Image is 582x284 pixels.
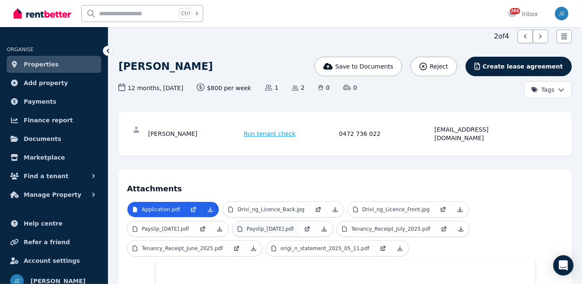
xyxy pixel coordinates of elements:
[555,7,568,20] img: Jenny Zheng
[452,221,469,237] a: Download Attachment
[299,221,316,237] a: Open in new Tab
[24,256,80,266] span: Account settings
[196,10,199,17] span: k
[7,56,101,73] a: Properties
[24,134,61,144] span: Documents
[483,62,563,71] span: Create lease agreement
[508,10,538,18] div: Inbox
[127,241,228,256] a: Tenancy_Receipt_June_2025.pdf
[510,8,520,14] span: 266
[211,221,228,237] a: Download Attachment
[7,130,101,147] a: Documents
[265,83,279,92] span: 1
[237,206,304,213] p: Drivi_ng_Licence_Back.jpg
[335,62,393,71] span: Save to Documents
[202,202,219,217] a: Download Attachment
[24,190,81,200] span: Manage Property
[7,74,101,91] a: Add property
[142,245,223,252] p: Tenancy_Receipt_June_2025.pdf
[7,112,101,129] a: Finance report
[375,241,392,256] a: Open in new Tab
[179,8,192,19] span: Ctrl
[228,241,245,256] a: Open in new Tab
[266,241,375,256] a: origi_n_statement_2025_05_11.pdf
[7,93,101,110] a: Payments
[24,237,70,247] span: Refer a friend
[327,202,344,217] a: Download Attachment
[318,83,330,92] span: 0
[494,31,509,41] span: 2 of 4
[281,245,370,252] p: origi_n_statement_2025_05_11.pdf
[362,206,430,213] p: Drivi_ng_Licence_Front.jpg
[232,221,299,237] a: Payslip_[DATE].pdf
[466,57,572,76] button: Create lease agreement
[553,255,574,276] div: Open Intercom Messenger
[339,125,432,142] div: 0472 736 022
[14,7,71,20] img: RentBetter
[24,115,73,125] span: Finance report
[7,149,101,166] a: Marketplace
[24,152,65,163] span: Marketplace
[119,60,213,73] h1: [PERSON_NAME]
[197,83,251,92] span: $800 per week
[7,252,101,269] a: Account settings
[24,97,56,107] span: Payments
[452,202,469,217] a: Download Attachment
[435,125,528,142] div: [EMAIL_ADDRESS][DOMAIN_NAME]
[435,202,452,217] a: Open in new Tab
[7,186,101,203] button: Manage Property
[127,221,194,237] a: Payslip_[DATE].pdf
[148,125,241,142] div: [PERSON_NAME]
[7,234,101,251] a: Refer a friend
[524,81,572,98] button: Tags
[142,226,189,232] p: Payslip_[DATE].pdf
[351,226,430,232] p: Tenancy_Receipt_July_2025.pdf
[142,206,180,213] p: Application.pdf
[411,57,457,76] button: Reject
[7,215,101,232] a: Help centre
[24,59,59,69] span: Properties
[185,202,202,217] a: Open in new Tab
[119,83,183,92] span: 12 months , [DATE]
[531,85,554,94] span: Tags
[245,241,262,256] a: Download Attachment
[292,83,305,92] span: 2
[24,171,69,181] span: Find a tenant
[194,221,211,237] a: Open in new Tab
[247,226,294,232] p: Payslip_[DATE].pdf
[127,178,563,195] h4: Attachments
[316,221,333,237] a: Download Attachment
[314,57,403,76] button: Save to Documents
[430,62,448,71] span: Reject
[244,130,296,138] span: Run tenant check
[436,221,452,237] a: Open in new Tab
[24,218,63,229] span: Help centre
[348,202,435,217] a: Drivi_ng_Licence_Front.jpg
[392,241,408,256] a: Download Attachment
[24,78,68,88] span: Add property
[7,168,101,185] button: Find a tenant
[343,83,357,92] span: 0
[310,202,327,217] a: Open in new Tab
[7,47,33,52] span: ORGANISE
[223,202,309,217] a: Drivi_ng_Licence_Back.jpg
[127,202,185,217] a: Application.pdf
[337,221,436,237] a: Tenancy_Receipt_July_2025.pdf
